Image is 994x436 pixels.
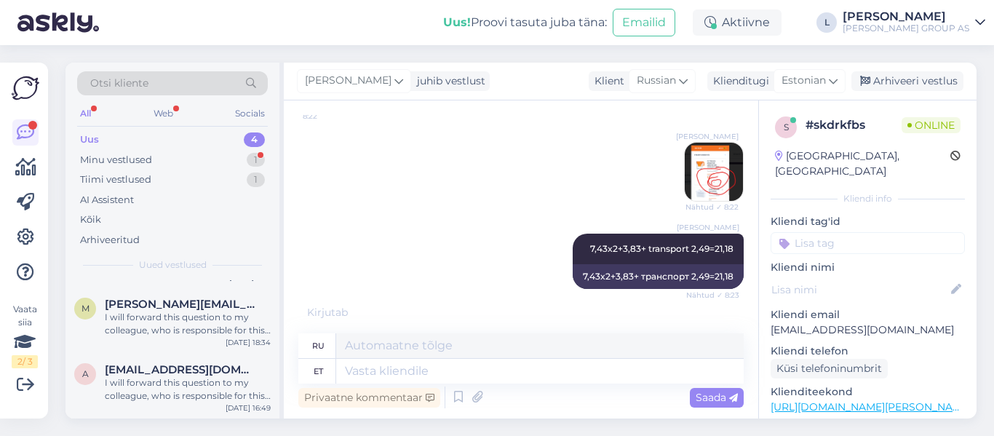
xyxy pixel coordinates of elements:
p: Kliendi email [771,307,965,322]
div: I will forward this question to my colleague, who is responsible for this. The reply will be here... [105,311,271,337]
div: [PERSON_NAME] GROUP AS [843,23,969,34]
div: [GEOGRAPHIC_DATA], [GEOGRAPHIC_DATA] [775,148,950,179]
img: Attachment [685,143,743,201]
b: Uus! [443,15,471,29]
a: [URL][DOMAIN_NAME][PERSON_NAME] [771,400,971,413]
span: [PERSON_NAME] [676,131,739,142]
span: a [82,368,89,379]
div: I will forward this question to my colleague, who is responsible for this. The reply will be here... [105,376,271,403]
div: Socials [232,104,268,123]
div: 4 [244,132,265,147]
button: Emailid [613,9,675,36]
div: [PERSON_NAME] [843,11,969,23]
p: [EMAIL_ADDRESS][DOMAIN_NAME] [771,322,965,338]
div: Minu vestlused [80,153,152,167]
a: [PERSON_NAME][PERSON_NAME] GROUP AS [843,11,985,34]
div: Vaata siia [12,303,38,368]
p: Kliendi nimi [771,260,965,275]
div: Kliendi info [771,192,965,205]
div: [DATE] 18:34 [226,337,271,348]
span: 7,43x2+3,83+ transport 2,49=21,18 [590,243,733,254]
div: Klienditugi [707,74,769,89]
p: Kliendi telefon [771,344,965,359]
div: Proovi tasuta juba täna: [443,14,607,31]
div: Küsi telefoninumbrit [771,359,888,378]
span: Uued vestlused [139,258,207,271]
div: Aktiivne [693,9,782,36]
div: 1 [247,153,265,167]
div: [DATE] 16:49 [226,403,271,413]
div: Web [151,104,176,123]
span: Russian [637,73,676,89]
div: Klient [589,74,624,89]
span: Online [902,117,961,133]
div: # skdrkfbs [806,116,902,134]
div: Uus [80,132,99,147]
div: Arhiveeri vestlus [851,71,963,91]
span: Otsi kliente [90,76,148,91]
div: ru [312,333,325,358]
span: m [81,303,90,314]
div: All [77,104,94,123]
div: 2 / 3 [12,355,38,368]
p: Klienditeekond [771,384,965,400]
span: 8:22 [303,111,357,122]
div: Arhiveeritud [80,233,140,247]
div: Kirjutab [298,305,744,320]
span: Nähtud ✓ 8:23 [685,290,739,301]
span: Nähtud ✓ 8:22 [684,202,739,213]
div: AI Assistent [80,193,134,207]
div: L [816,12,837,33]
span: s [784,122,789,132]
span: aigar.kallaspolik@mail.ee [105,363,256,376]
div: et [314,359,323,384]
span: Estonian [782,73,826,89]
p: Kliendi tag'id [771,214,965,229]
span: marek.koppelmann@gmail.com [105,298,256,311]
input: Lisa tag [771,232,965,254]
img: Askly Logo [12,74,39,102]
span: Saada [696,391,738,404]
div: Privaatne kommentaar [298,388,440,408]
div: Tiimi vestlused [80,173,151,187]
span: [PERSON_NAME] [305,73,391,89]
span: [PERSON_NAME] [677,222,739,233]
div: Kõik [80,213,101,227]
div: 7,43x2+3,83+ транспорт 2,49=21,18 [573,264,744,289]
div: 1 [247,173,265,187]
input: Lisa nimi [771,282,948,298]
div: juhib vestlust [411,74,485,89]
